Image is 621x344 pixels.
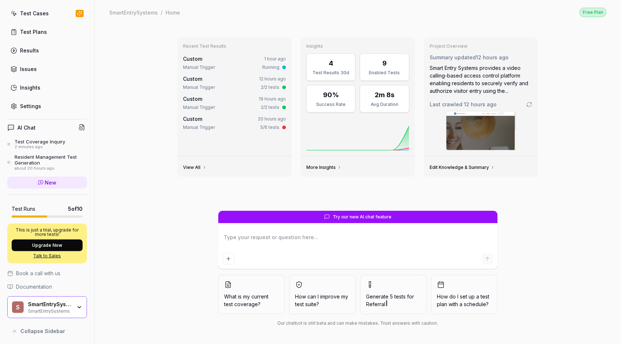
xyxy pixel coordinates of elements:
div: Resident Management Test Generation [15,154,87,166]
p: This is just a trial, upgrade for more tests! [12,228,83,237]
span: Custom [183,96,203,102]
a: Custom1 hour agoManual TriggerRunning [182,54,288,72]
time: 20 hours ago [258,116,286,122]
a: Insights [7,80,87,95]
a: Talk to Sales [12,253,83,259]
a: Settings [7,99,87,113]
a: More Insights [306,165,342,170]
div: Issues [20,65,37,73]
a: Custom20 hours agoManual Trigger5/6 tests [182,114,288,132]
a: Edit Knowledge & Summary [430,165,495,170]
span: Custom [183,76,203,82]
div: Results [20,47,39,54]
button: How do I set up a test plan with a schedule? [431,275,498,314]
span: Referral [366,301,386,307]
div: Smart Entry Systems provides a video calling-based access control platform enabling residents to ... [430,64,533,95]
span: Try our new AI chat feature [333,214,391,220]
div: about 20 hours ago [15,166,87,171]
div: SmartEntrySystems [28,308,72,313]
a: View All [183,165,207,170]
a: Resident Management Test Generationabout 20 hours ago [7,154,87,171]
div: 2/2 tests [261,84,279,91]
span: How can I improve my test suite? [295,293,350,308]
div: Enabled Tests [365,70,404,76]
span: 5 of 10 [68,205,83,213]
a: Custom19 hours agoManual Trigger2/2 tests [182,94,288,112]
div: Test Results 30d [311,70,351,76]
div: Home [166,9,180,16]
div: SmartEntrySystems [28,301,72,308]
a: Custom12 hours agoManual Trigger2/2 tests [182,74,288,92]
div: Running [262,64,279,71]
div: Our chatbot is still beta and can make mistakes. Trust answers with caution. [218,320,498,327]
div: / [161,9,163,16]
button: Upgrade Now [12,240,83,251]
span: Documentation [16,283,52,290]
span: S [12,301,24,313]
span: How do I set up a test plan with a schedule? [437,293,491,308]
div: Manual Trigger [183,104,215,111]
div: Settings [20,102,41,110]
div: 9 [382,58,387,68]
time: 1 hour ago [264,56,286,62]
div: 90% [323,90,339,100]
time: 19 hours ago [259,96,286,102]
button: What is my current test coverage? [218,275,285,314]
div: Test Coverage Inquiry [15,139,65,145]
a: Results [7,43,87,58]
div: SmartEntrySystems [109,9,158,16]
a: New [7,177,87,189]
button: How can I improve my test suite? [289,275,356,314]
button: Add attachment [223,253,234,265]
div: Free Plan [580,8,606,17]
div: Test Plans [20,28,47,36]
time: 12 hours ago [259,76,286,82]
div: Manual Trigger [183,64,215,71]
h3: Project Overview [430,43,533,49]
a: Test Cases [7,6,87,20]
span: Generate 5 tests for [366,293,421,308]
button: Free Plan [580,7,606,17]
span: Last crawled [430,100,497,108]
a: Test Coverage Inquiry2 minutes ago [7,139,87,150]
button: SSmartEntrySystemsSmartEntrySystems [7,296,87,318]
div: Manual Trigger [183,84,215,91]
h3: Insights [306,43,409,49]
span: What is my current test coverage? [224,293,279,308]
div: 2 minutes ago [15,145,65,150]
div: 2m 8s [375,90,394,100]
div: Insights [20,84,40,91]
span: Collapse Sidebar [20,327,65,335]
button: Generate 5 tests forReferral [360,275,427,314]
span: Custom [183,116,203,122]
span: Summary updated [430,54,476,60]
div: 5/6 tests [260,124,279,131]
div: 2/2 tests [261,104,279,111]
button: Collapse Sidebar [7,324,87,339]
time: 12 hours ago [464,101,497,107]
a: Book a call with us [7,269,87,277]
div: Avg Duration [365,101,404,108]
span: Book a call with us [16,269,60,277]
a: Test Plans [7,25,87,39]
a: Documentation [7,283,87,290]
h4: AI Chat [17,124,36,131]
h3: Recent Test Results [183,43,286,49]
span: New [45,179,57,186]
span: Custom [183,56,203,62]
div: Manual Trigger [183,124,215,131]
div: Test Cases [20,9,49,17]
time: 12 hours ago [476,54,509,60]
div: 4 [329,58,333,68]
img: Screenshot [446,111,515,150]
a: Go to crawling settings [526,102,532,107]
div: Success Rate [311,101,351,108]
h5: Test Runs [12,206,35,212]
a: Issues [7,62,87,76]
